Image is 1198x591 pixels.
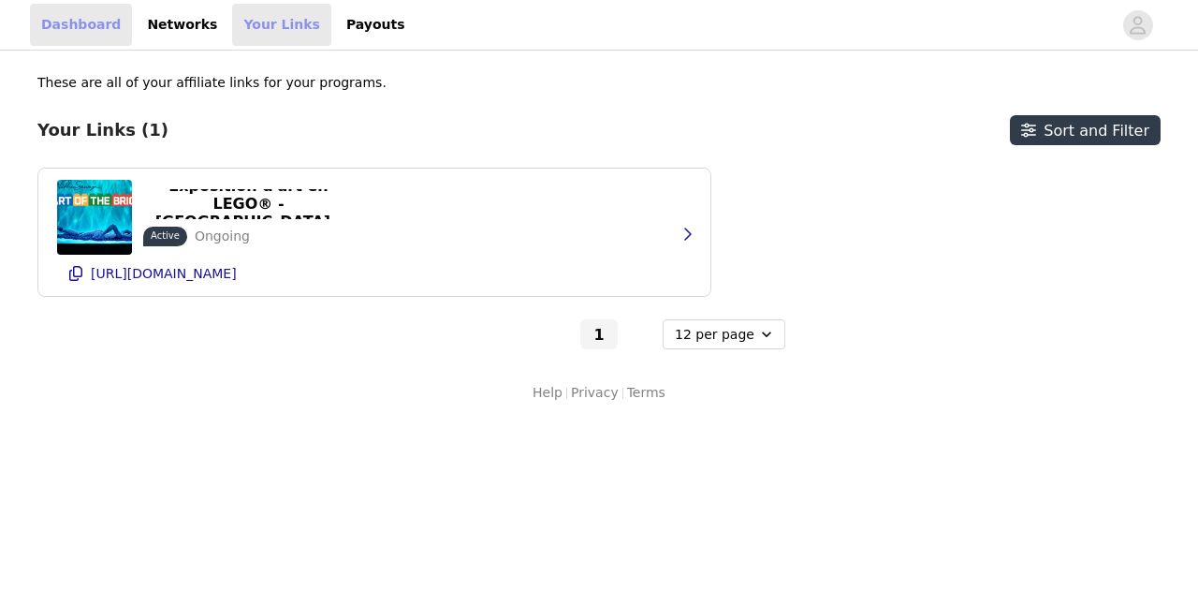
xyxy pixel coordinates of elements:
[621,319,659,349] button: Go to next page
[195,227,250,246] p: Ongoing
[232,4,331,46] a: Your Links
[1129,10,1147,40] div: avatar
[627,383,665,403] a: Terms
[539,319,577,349] button: Go to previous page
[57,259,692,288] button: [URL][DOMAIN_NAME]
[1010,115,1161,145] button: Sort and Filter
[57,180,132,255] img: The Art of the Brick : Exposition d'art en LEGO® - Montréal - Billets | Fever
[571,383,619,403] a: Privacy
[580,319,618,349] button: Go To Page 1
[37,120,168,140] h3: Your Links (1)
[136,4,228,46] a: Networks
[154,159,343,248] p: The Art of the Brick : Exposition d'art en LEGO® - [GEOGRAPHIC_DATA] - Billets | Fever
[335,4,416,46] a: Payouts
[151,229,180,243] p: Active
[143,189,354,219] button: The Art of the Brick : Exposition d'art en LEGO® - [GEOGRAPHIC_DATA] - Billets | Fever
[37,73,387,93] p: These are all of your affiliate links for your programs.
[533,383,562,403] a: Help
[91,266,237,281] p: [URL][DOMAIN_NAME]
[30,4,132,46] a: Dashboard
